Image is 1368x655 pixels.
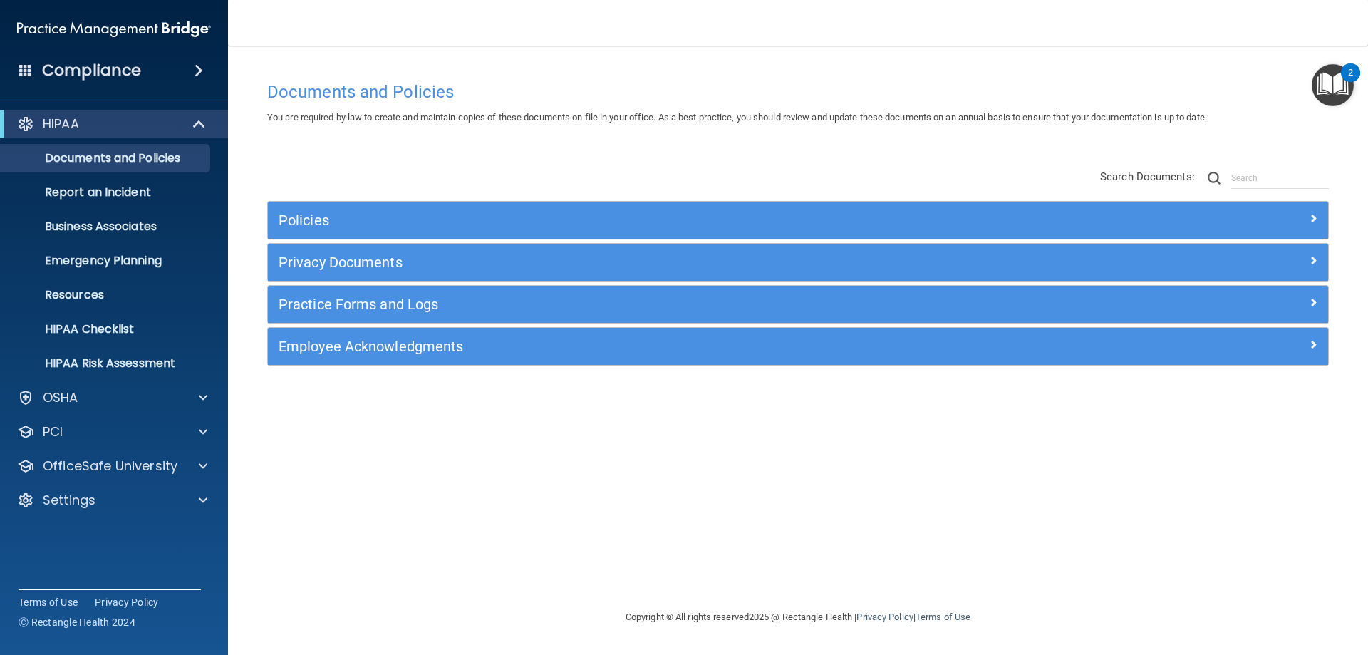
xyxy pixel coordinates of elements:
h4: Compliance [42,61,141,81]
p: Emergency Planning [9,254,204,268]
a: Privacy Policy [856,612,913,622]
p: Resources [9,288,204,302]
p: Settings [43,492,95,509]
p: HIPAA Checklist [9,322,204,336]
h5: Policies [279,212,1052,228]
img: PMB logo [17,15,211,43]
a: Privacy Policy [95,595,159,609]
h5: Privacy Documents [279,254,1052,270]
a: OSHA [17,389,207,406]
p: HIPAA [43,115,79,133]
p: Report an Incident [9,185,204,200]
p: Documents and Policies [9,151,204,165]
a: Employee Acknowledgments [279,335,1317,358]
button: Open Resource Center, 2 new notifications [1312,64,1354,106]
a: PCI [17,423,207,440]
a: Terms of Use [19,595,78,609]
input: Search [1231,167,1329,189]
img: ic-search.3b580494.png [1208,172,1221,185]
h5: Practice Forms and Logs [279,296,1052,312]
p: OfficeSafe University [43,458,177,475]
p: PCI [43,423,63,440]
a: Terms of Use [916,612,970,622]
div: Copyright © All rights reserved 2025 @ Rectangle Health | | [538,594,1058,640]
span: You are required by law to create and maintain copies of these documents on file in your office. ... [267,112,1207,123]
span: Ⓒ Rectangle Health 2024 [19,615,135,629]
p: Business Associates [9,220,204,234]
a: Policies [279,209,1317,232]
a: HIPAA [17,115,207,133]
a: OfficeSafe University [17,458,207,475]
iframe: Drift Widget Chat Controller [1121,554,1351,611]
h5: Employee Acknowledgments [279,339,1052,354]
a: Settings [17,492,207,509]
span: Search Documents: [1100,170,1195,183]
div: 2 [1348,73,1353,91]
p: HIPAA Risk Assessment [9,356,204,371]
a: Practice Forms and Logs [279,293,1317,316]
p: OSHA [43,389,78,406]
a: Privacy Documents [279,251,1317,274]
h4: Documents and Policies [267,83,1329,101]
